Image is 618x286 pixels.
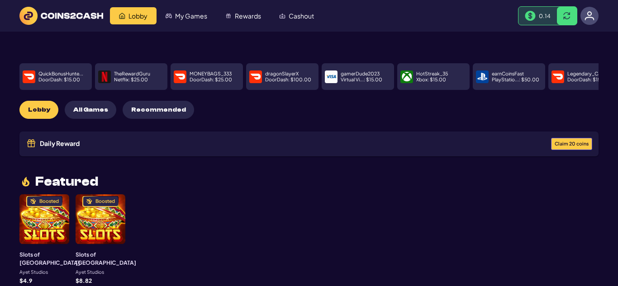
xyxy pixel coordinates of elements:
button: Recommended [123,101,194,119]
p: DoorDash : $ 25.00 [190,77,232,82]
h3: Slots of [GEOGRAPHIC_DATA] [19,250,80,267]
span: Daily Reward [40,140,80,146]
button: Claim 20 coins [551,138,592,150]
span: Lobby [128,13,147,19]
img: logo text [19,7,103,25]
a: Rewards [216,7,270,24]
p: $ 8.82 [76,278,92,283]
a: Lobby [110,7,157,24]
p: Virtual Vi... : $ 15.00 [341,77,382,82]
img: payment icon [402,72,412,82]
span: Cashout [289,13,314,19]
img: Cashout [279,13,285,19]
img: payment icon [251,72,261,82]
p: Xbox : $ 15.00 [416,77,446,82]
img: payment icon [553,72,563,82]
img: payment icon [24,72,34,82]
p: DoorDash : $ 15.00 [38,77,80,82]
div: Boosted [39,199,59,204]
img: Boosted [30,198,36,205]
img: avatar [585,11,594,21]
p: QuickBonusHunte... [38,71,83,76]
span: Recommended [131,106,186,114]
img: My Games [166,13,172,19]
span: Lobby [28,106,50,114]
img: Boosted [86,198,92,205]
button: Lobby [19,101,58,119]
img: Gift icon [26,138,37,149]
span: All Games [73,106,108,114]
p: DoorDash : $ 100.00 [265,77,311,82]
a: My Games [157,7,216,24]
p: TheRewardGuru [114,71,150,76]
span: 0.14 [539,12,551,19]
img: payment icon [326,72,336,82]
p: earnCoinsFast [492,71,524,76]
div: Boosted [95,199,115,204]
p: HotStreak_35 [416,71,448,76]
img: payment icon [477,72,487,82]
p: DoorDash : $ 15.00 [567,77,609,82]
span: Featured [35,175,98,188]
img: fire [19,175,32,188]
p: Legendary_Cashe... [567,71,613,76]
p: MONEYBAGS_333 [190,71,232,76]
p: dragonSlayerX [265,71,299,76]
span: My Games [175,13,207,19]
img: Lobby [119,13,125,19]
p: PlayStatio... : $ 50.00 [492,77,539,82]
h3: Slots of [GEOGRAPHIC_DATA] [76,250,136,267]
p: Ayet Studios [19,270,48,275]
img: Money Bill [525,11,536,21]
p: $ 4.9 [19,278,32,283]
p: Netflix : $ 25.00 [114,77,148,82]
span: Claim 20 coins [555,141,589,146]
img: payment icon [175,72,185,82]
button: All Games [65,101,116,119]
img: payment icon [100,72,109,82]
p: Ayet Studios [76,270,104,275]
span: Rewards [235,13,261,19]
img: Rewards [225,13,232,19]
a: Cashout [270,7,323,24]
p: gamerDude2023 [341,71,380,76]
